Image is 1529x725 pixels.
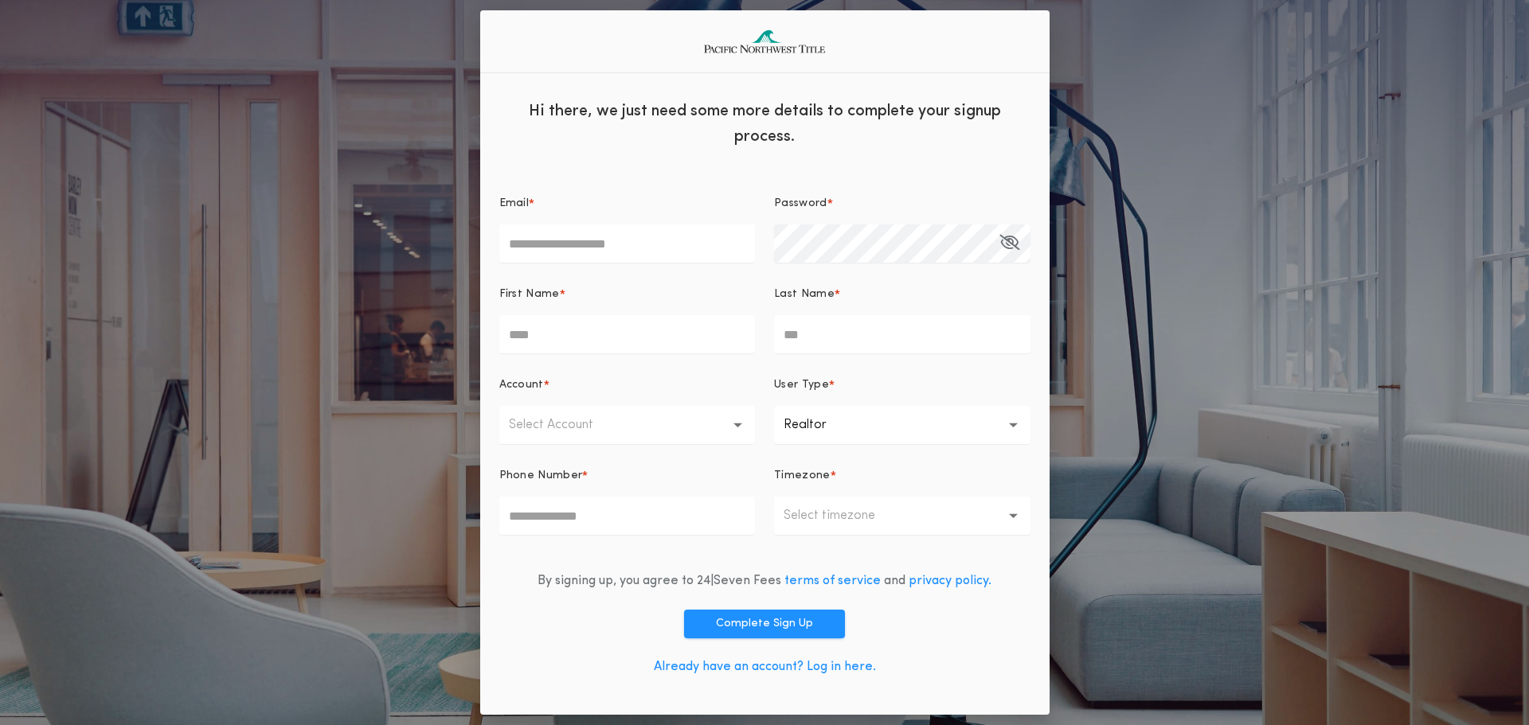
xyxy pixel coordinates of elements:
input: Email* [499,224,756,263]
p: Last Name [774,286,835,302]
input: Phone Number* [499,497,756,535]
div: By signing up, you agree to 24|Seven Fees and [538,571,991,591]
button: Complete Sign Up [684,610,845,638]
p: Select timezone [784,506,901,525]
button: Password* [999,224,1019,263]
img: logo [699,23,830,60]
p: Realtor [784,415,852,435]
p: User Type [774,377,829,393]
p: Phone Number [499,468,583,484]
input: First Name* [499,315,756,353]
button: Select Account [499,406,756,444]
p: Select Account [509,415,619,435]
p: Password [774,196,827,212]
p: Timezone [774,468,831,484]
a: terms of service [784,575,881,587]
button: Realtor [774,406,1030,444]
a: privacy policy. [909,575,991,587]
button: Select timezone [774,497,1030,535]
input: Last Name* [774,315,1030,353]
p: Email [499,196,530,212]
div: Hi there, we just need some more details to complete your signup process. [480,86,1050,158]
a: Already have an account? Log in here. [654,661,876,673]
p: First Name [499,286,560,302]
p: Account [499,377,544,393]
input: Password* [774,224,1030,263]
